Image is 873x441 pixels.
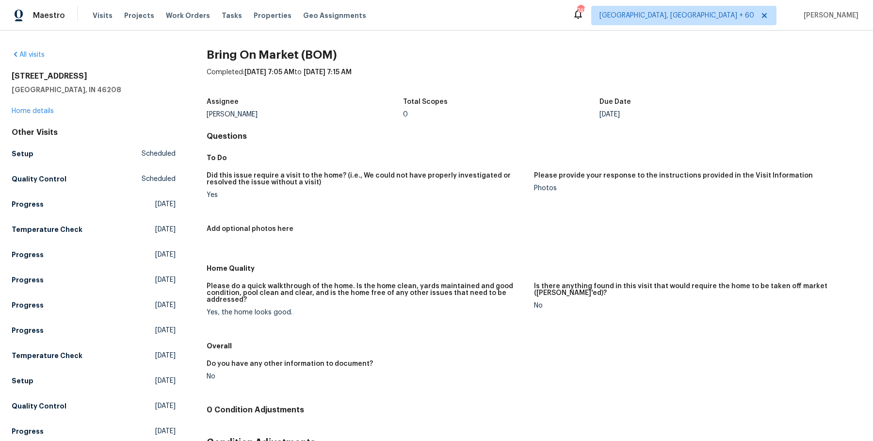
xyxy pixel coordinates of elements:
h5: Please do a quick walkthrough of the home. Is the home clean, yards maintained and good condition... [207,283,526,303]
h5: Progress [12,300,44,310]
span: Tasks [222,12,242,19]
div: 0 [403,111,599,118]
h4: 0 Condition Adjustments [207,405,861,415]
h2: [STREET_ADDRESS] [12,71,176,81]
h5: Quality Control [12,174,66,184]
a: Quality Control[DATE] [12,397,176,415]
span: [DATE] [155,225,176,234]
h2: Bring On Market (BOM) [207,50,861,60]
a: Progress[DATE] [12,271,176,289]
a: SetupScheduled [12,145,176,163]
span: Maestro [33,11,65,20]
div: Yes, the home looks good. [207,309,526,316]
div: [DATE] [599,111,796,118]
span: [DATE] [155,376,176,386]
a: Setup[DATE] [12,372,176,390]
span: [GEOGRAPHIC_DATA], [GEOGRAPHIC_DATA] + 60 [599,11,754,20]
div: Other Visits [12,128,176,137]
a: Temperature Check[DATE] [12,221,176,238]
div: Yes [207,192,526,198]
span: Scheduled [142,149,176,159]
span: Work Orders [166,11,210,20]
h5: Progress [12,250,44,260]
span: [DATE] [155,199,176,209]
a: Temperature Check[DATE] [12,347,176,364]
h5: [GEOGRAPHIC_DATA], IN 46208 [12,85,176,95]
div: Photos [534,185,854,192]
span: [DATE] [155,300,176,310]
div: No [207,373,526,380]
span: [DATE] [155,250,176,260]
h5: Did this issue require a visit to the home? (i.e., We could not have properly investigated or res... [207,172,526,186]
h5: To Do [207,153,861,163]
span: [DATE] 7:05 AM [244,69,294,76]
span: Visits [93,11,113,20]
h5: Setup [12,149,33,159]
span: Geo Assignments [303,11,366,20]
h5: Home Quality [207,263,861,273]
h5: Temperature Check [12,351,82,360]
h5: Overall [207,341,861,351]
span: [DATE] 7:15 AM [304,69,352,76]
a: Progress[DATE] [12,296,176,314]
h5: Temperature Check [12,225,82,234]
h5: Is there anything found in this visit that would require the home to be taken off market ([PERSON... [534,283,854,296]
span: [PERSON_NAME] [800,11,858,20]
span: [DATE] [155,326,176,335]
a: Progress[DATE] [12,246,176,263]
div: Completed: to [207,67,861,93]
h5: Total Scopes [403,98,448,105]
h5: Progress [12,326,44,335]
div: No [534,302,854,309]
h5: Progress [12,199,44,209]
span: [DATE] [155,351,176,360]
h5: Please provide your response to the instructions provided in the Visit Information [534,172,813,179]
div: [PERSON_NAME] [207,111,403,118]
a: Quality ControlScheduled [12,170,176,188]
h5: Progress [12,275,44,285]
a: Progress[DATE] [12,196,176,213]
h5: Progress [12,426,44,436]
h4: Questions [207,131,861,141]
a: Progress[DATE] [12,423,176,440]
h5: Due Date [599,98,631,105]
span: [DATE] [155,275,176,285]
a: Home details [12,108,54,114]
a: All visits [12,51,45,58]
h5: Add optional photos here [207,226,293,232]
h5: Assignee [207,98,239,105]
h5: Setup [12,376,33,386]
a: Progress[DATE] [12,322,176,339]
span: Properties [254,11,291,20]
span: Projects [124,11,154,20]
h5: Do you have any other information to document? [207,360,373,367]
h5: Quality Control [12,401,66,411]
div: 745 [577,6,584,16]
span: [DATE] [155,426,176,436]
span: Scheduled [142,174,176,184]
span: [DATE] [155,401,176,411]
